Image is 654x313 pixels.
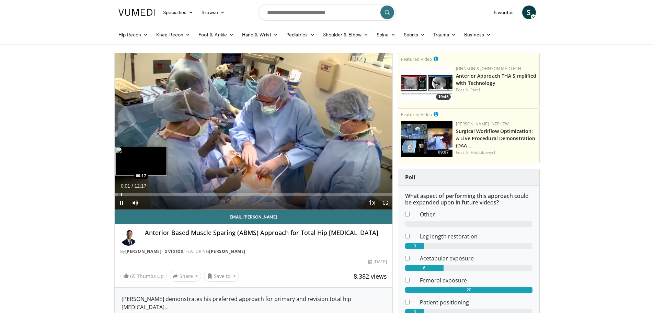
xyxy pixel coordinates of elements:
dd: Leg length restoration [415,232,538,241]
a: Sports [400,28,429,42]
img: Avatar [120,229,137,246]
dd: Femoral exposure [415,276,538,284]
small: Featured Video [401,111,432,118]
span: 65 [130,273,136,279]
a: 09:07 [401,121,452,157]
img: VuMedi Logo [118,9,155,16]
a: Shoulder & Elbow [319,28,372,42]
a: Surgical Workflow Optimization: A Live Procedural Demonstration (DAA… [456,128,535,149]
span: 09:07 [436,149,451,155]
a: Johnson & Johnson MedTech [456,66,521,71]
button: Playback Rate [365,196,379,210]
img: logo_orange.svg [11,11,16,16]
span: / [132,183,133,189]
a: Browse [197,5,229,19]
h6: What aspect of performing this approach could be expanded upon in future videos? [405,193,532,206]
img: website_grey.svg [11,18,16,23]
button: Mute [128,196,142,210]
span: 0:01 [121,183,130,189]
dd: Other [415,210,538,219]
div: 20 [405,287,532,293]
button: Save to [204,271,239,282]
a: 65 Thumbs Up [120,271,167,281]
input: Search topics, interventions [259,4,396,21]
div: [DATE] [368,259,387,265]
video-js: Video Player [115,53,393,210]
a: Hand & Wrist [238,28,282,42]
img: tab_domain_overview_orange.svg [19,40,24,45]
div: Feat. [456,149,537,156]
a: Trauma [429,28,460,42]
a: G. Haidukewych [466,149,496,155]
img: tab_keywords_by_traffic_grey.svg [68,40,74,45]
span: 19:45 [436,94,451,100]
div: Feat. [456,87,537,93]
a: Favorites [490,5,518,19]
a: Knee Recon [152,28,194,42]
a: Foot & Ankle [194,28,238,42]
span: 8,382 views [354,272,387,280]
a: [PERSON_NAME] [209,248,245,254]
div: Progress Bar [115,193,393,196]
div: 3 [405,243,424,249]
dd: Patient positioning [415,298,538,306]
div: v 4.0.25 [19,11,34,16]
a: Email [PERSON_NAME] [115,210,393,224]
a: Specialties [159,5,198,19]
a: Spine [372,28,400,42]
div: Domain Overview [26,41,61,45]
span: 12:17 [134,183,146,189]
a: 19:45 [401,66,452,102]
div: Domain: [DOMAIN_NAME] [18,18,76,23]
div: 6 [405,265,443,271]
dd: Acetabular exposure [415,254,538,262]
h4: Anterior Based Muscle Sparing (ABMS) Approach for Total Hip [MEDICAL_DATA] [145,229,387,237]
small: Featured Video [401,56,432,62]
a: Business [460,28,495,42]
strong: Poll [405,174,415,181]
a: Pediatrics [282,28,319,42]
button: Fullscreen [379,196,392,210]
div: Keywords by Traffic [76,41,116,45]
img: bcfc90b5-8c69-4b20-afee-af4c0acaf118.150x105_q85_crop-smart_upscale.jpg [401,121,452,157]
div: By FEATURING [120,248,387,255]
a: A. Patel [466,87,480,93]
a: Hip Recon [114,28,152,42]
a: [PERSON_NAME]+Nephew [456,121,509,127]
button: Share [170,271,202,282]
button: Pause [115,196,128,210]
a: S [522,5,536,19]
img: 06bb1c17-1231-4454-8f12-6191b0b3b81a.150x105_q85_crop-smart_upscale.jpg [401,66,452,102]
a: 2 Videos [163,248,185,254]
a: Anterior Approach THA Simplified with Technology [456,72,536,86]
a: [PERSON_NAME] [125,248,162,254]
img: image.jpeg [115,147,167,176]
